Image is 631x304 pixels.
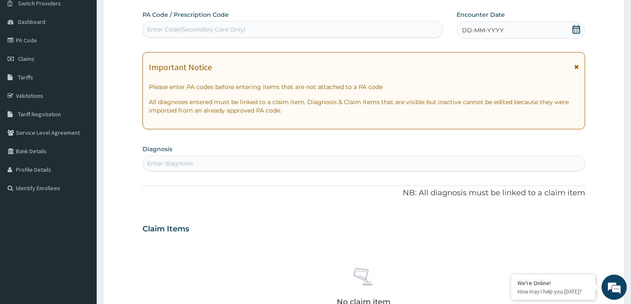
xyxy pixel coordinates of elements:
[18,110,61,118] span: Tariff Negotiation
[143,10,229,19] label: PA Code / Prescription Code
[143,145,172,153] label: Diagnosis
[147,159,193,168] div: Enter diagnosis
[143,225,189,234] h3: Claim Items
[147,25,246,34] div: Enter Code(Secondary Care Only)
[149,63,212,72] h1: Important Notice
[44,47,141,58] div: Chat with us now
[457,10,505,19] label: Encounter Date
[462,26,504,34] span: DD-MM-YYYY
[517,279,589,287] div: We're Online!
[149,83,579,91] p: Please enter PA codes before entering items that are not attached to a PA code
[18,55,34,63] span: Claims
[18,18,45,26] span: Dashboard
[143,188,585,199] p: NB: All diagnosis must be linked to a claim item
[138,4,158,24] div: Minimize live chat window
[149,98,579,115] p: All diagnoses entered must be linked to a claim item. Diagnosis & Claim Items that are visible bu...
[517,288,589,295] p: How may I help you today?
[49,96,116,181] span: We're online!
[18,73,33,81] span: Tariffs
[16,42,34,63] img: d_794563401_company_1708531726252_794563401
[4,209,160,238] textarea: Type your message and hit 'Enter'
